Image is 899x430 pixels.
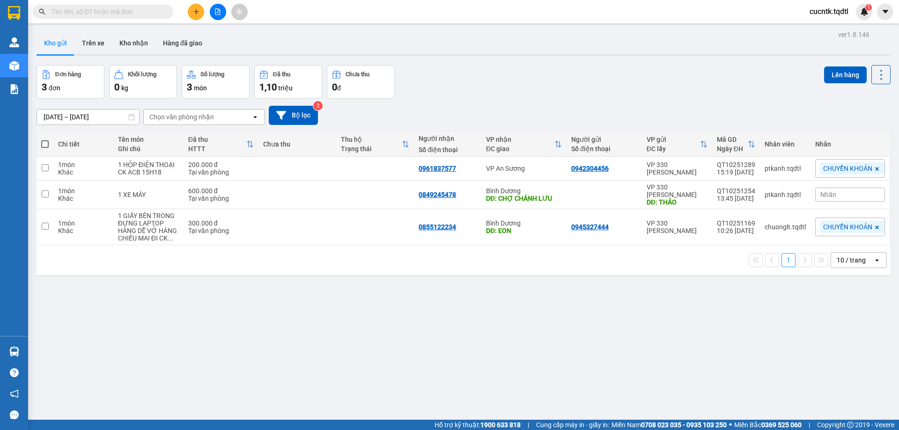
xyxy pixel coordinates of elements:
[486,165,562,172] div: VP An Sương
[332,81,337,93] span: 0
[55,71,81,78] div: Đơn hàng
[837,255,866,265] div: 10 / trang
[168,234,173,242] span: ...
[847,422,854,428] span: copyright
[341,136,402,143] div: Thu hộ
[52,7,162,17] input: Tìm tên, số ĐT hoặc mã đơn
[336,132,414,157] th: Toggle SortBy
[118,161,179,168] div: 1 HỘP ĐIỆN THOẠI
[419,146,477,153] div: Số điện thoại
[200,71,224,78] div: Số lượng
[528,420,529,430] span: |
[194,84,207,92] span: món
[824,66,867,83] button: Lên hàng
[109,65,177,99] button: Khối lượng0kg
[823,223,872,231] span: CHUYỂN KHOẢN
[823,164,872,173] span: CHUYỂN KHOẢN
[642,132,712,157] th: Toggle SortBy
[712,132,760,157] th: Toggle SortBy
[118,136,179,143] div: Tên món
[118,227,179,242] div: HÀNG DỄ VỞ HÀNG CHIỀU MAI ĐI CK 0909
[188,219,254,227] div: 300.000 đ
[58,168,109,176] div: Khác
[118,191,179,198] div: 1 XE MÁY
[58,161,109,168] div: 1 món
[486,145,554,153] div: ĐC giao
[571,136,637,143] div: Người gửi
[39,8,45,15] span: search
[9,37,19,47] img: warehouse-icon
[193,8,199,15] span: plus
[419,165,456,172] div: 0961837577
[435,420,521,430] span: Hỗ trợ kỹ thuật:
[647,219,707,234] div: VP 330 [PERSON_NAME]
[10,389,19,398] span: notification
[486,219,562,227] div: Bình Dương
[765,140,806,148] div: Nhân viên
[58,187,109,195] div: 1 món
[155,32,210,54] button: Hàng đã giao
[419,135,477,142] div: Người nhận
[210,4,226,20] button: file-add
[647,198,707,206] div: DĐ: THẢO
[42,81,47,93] span: 3
[717,187,755,195] div: QT10251254
[182,65,250,99] button: Số lượng3món
[149,112,214,122] div: Chọn văn phòng nhận
[717,227,755,234] div: 10:26 [DATE]
[313,101,323,110] sup: 2
[118,145,179,153] div: Ghi chú
[58,195,109,202] div: Khác
[118,212,179,227] div: 1 GIẤY BÊN TRONG ĐỰNG LAPTOP
[881,7,890,16] span: caret-down
[269,106,318,125] button: Bộ lọc
[9,347,19,357] img: warehouse-icon
[49,84,60,92] span: đơn
[236,8,243,15] span: aim
[860,7,869,16] img: icon-new-feature
[419,223,456,231] div: 0855122234
[58,140,109,148] div: Chi tiết
[486,227,562,234] div: DĐ: EON
[865,4,872,11] sup: 1
[254,65,322,99] button: Đã thu1,10 triệu
[251,113,259,121] svg: open
[734,420,802,430] span: Miền Bắc
[58,227,109,234] div: Khác
[820,191,836,198] span: Nhãn
[188,136,247,143] div: Đã thu
[9,61,19,71] img: warehouse-icon
[781,253,796,267] button: 1
[729,423,732,427] span: ⚪️
[486,195,562,202] div: DĐ: CHỢ CHÁNH LƯU
[612,420,727,430] span: Miền Nam
[647,145,700,153] div: ĐC lấy
[809,420,810,430] span: |
[815,140,885,148] div: Nhãn
[37,65,104,99] button: Đơn hàng3đơn
[214,8,221,15] span: file-add
[647,136,700,143] div: VP gửi
[717,219,755,227] div: QT10251169
[37,109,139,124] input: Select a date range.
[114,81,119,93] span: 0
[121,84,128,92] span: kg
[118,168,179,176] div: CK ACB 15H18
[802,6,856,17] span: cucntk.tqdtl
[231,4,248,20] button: aim
[571,223,609,231] div: 0945327444
[341,145,402,153] div: Trạng thái
[838,29,870,40] div: ver 1.8.146
[717,168,755,176] div: 15:19 [DATE]
[9,84,19,94] img: solution-icon
[10,410,19,419] span: message
[128,71,156,78] div: Khối lượng
[74,32,112,54] button: Trên xe
[717,195,755,202] div: 13:45 [DATE]
[765,223,806,231] div: chuonglt.tqdtl
[188,187,254,195] div: 600.000 đ
[273,71,290,78] div: Đã thu
[278,84,293,92] span: triệu
[647,161,707,176] div: VP 330 [PERSON_NAME]
[10,368,19,377] span: question-circle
